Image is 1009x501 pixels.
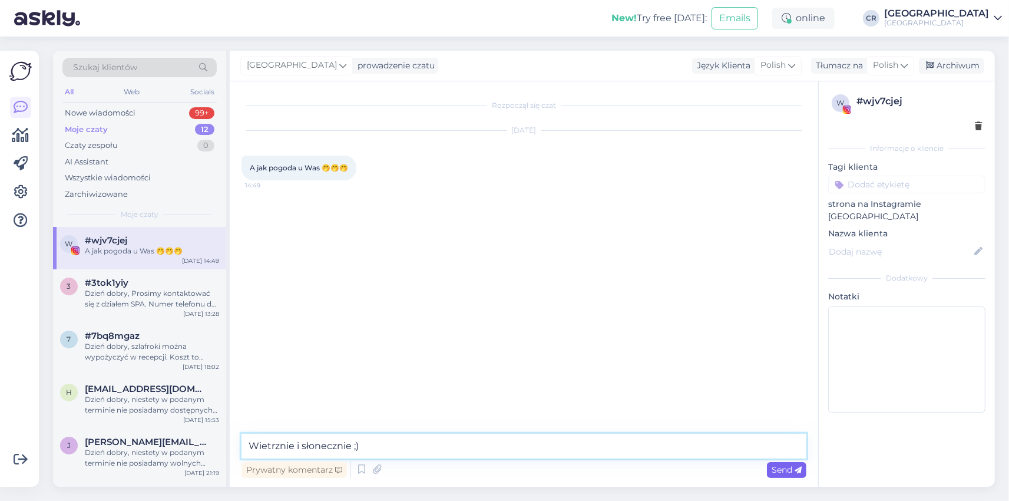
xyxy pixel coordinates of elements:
div: [DATE] 14:49 [182,256,219,265]
p: Tagi klienta [828,161,985,173]
a: [GEOGRAPHIC_DATA][GEOGRAPHIC_DATA] [884,9,1002,28]
p: [GEOGRAPHIC_DATA] [828,210,985,223]
div: 12 [195,124,214,136]
div: Dodatkowy [828,273,985,284]
p: Nazwa klienta [828,228,985,240]
div: [DATE] 18:02 [183,362,219,371]
div: prowadzenie czatu [353,60,435,72]
span: Polish [760,59,786,72]
span: #3tok1yiy [85,278,128,288]
span: j [67,441,71,450]
div: Try free [DATE]: [611,11,707,25]
div: Archiwum [919,58,984,74]
div: Wszystkie wiadomości [65,172,151,184]
div: Zarchiwizowane [65,189,128,200]
div: Dzień dobry, Prosimy kontaktować się z działem SPA. Numer telefonu do kontaktu: 757 349 659 Mail ... [85,288,219,309]
img: Askly Logo [9,60,32,83]
span: 14:49 [245,181,289,190]
div: A jak pogoda u Was 🤭🤭🤭 [85,246,219,256]
span: jana.dudlova@lepsiprace.cz [85,437,207,447]
span: Szukaj klientów [73,61,137,74]
span: 3 [67,282,71,291]
span: A jak pogoda u Was 🤭🤭🤭 [250,163,348,172]
p: Notatki [828,291,985,303]
span: #7bq8mgaz [85,331,140,341]
div: [DATE] [242,125,806,136]
div: online [772,8,835,29]
div: Nowe wiadomości [65,107,135,119]
span: hnykovajana@seznam.cz [85,384,207,394]
div: Język Klienta [692,60,750,72]
input: Dodaj nazwę [829,245,972,258]
div: [GEOGRAPHIC_DATA] [884,18,989,28]
span: Polish [873,59,898,72]
span: h [66,388,72,397]
div: CR [863,10,879,27]
input: Dodać etykietę [828,176,985,193]
div: Tłumacz na [811,60,863,72]
button: Emails [712,7,758,29]
div: # wjv7cjej [856,94,982,108]
div: Web [122,84,143,100]
div: Rozpoczął się czat [242,100,806,111]
span: Moje czaty [121,209,158,220]
div: Informacje o kliencie [828,143,985,154]
b: New! [611,12,637,24]
div: 99+ [189,107,214,119]
div: Moje czaty [65,124,108,136]
div: Dzień dobry, niestety w podanym terminie nie posiadamy wolnych pokoi. [85,447,219,469]
div: Dzień dobry, szlafroki można wypożyczyć w recepcji. Koszt to 20PLN/szlafrok na cały pobyt. [85,341,219,362]
div: [DATE] 15:53 [183,416,219,424]
div: 0 [197,140,214,151]
div: [DATE] 13:28 [183,309,219,318]
div: Socials [188,84,217,100]
textarea: Wietrznie i słonecznie ;) [242,434,806,459]
div: Prywatny komentarz [242,462,347,478]
span: w [837,98,845,107]
span: 7 [67,335,71,344]
div: Dzień dobry, niestety w podanym terminie nie posiadamy dostępnych pokoi. [85,394,219,416]
div: [GEOGRAPHIC_DATA] [884,9,989,18]
span: Send [772,464,802,475]
span: [GEOGRAPHIC_DATA] [247,59,337,72]
div: Czaty zespołu [65,140,118,151]
span: w [65,239,73,248]
div: All [62,84,76,100]
div: [DATE] 21:19 [184,469,219,477]
div: AI Assistant [65,156,108,168]
p: strona na Instagramie [828,198,985,210]
span: #wjv7cjej [85,235,127,246]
